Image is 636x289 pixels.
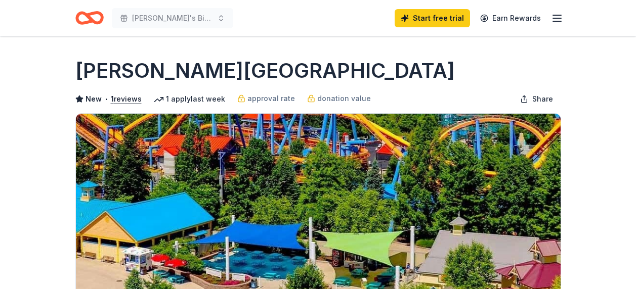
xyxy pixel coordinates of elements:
button: [PERSON_NAME]'s Birthday [PERSON_NAME] [112,8,233,28]
span: [PERSON_NAME]'s Birthday [PERSON_NAME] [132,12,213,24]
span: New [86,93,102,105]
span: • [104,95,108,103]
button: Share [512,89,561,109]
h1: [PERSON_NAME][GEOGRAPHIC_DATA] [75,57,455,85]
button: 1reviews [111,93,142,105]
a: approval rate [237,92,295,105]
span: donation value [317,92,371,105]
a: donation value [307,92,371,105]
div: 1 apply last week [154,93,225,105]
span: approval rate [247,92,295,105]
span: Share [532,93,553,105]
a: Earn Rewards [474,9,547,27]
a: Home [75,6,104,30]
a: Start free trial [395,9,470,27]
